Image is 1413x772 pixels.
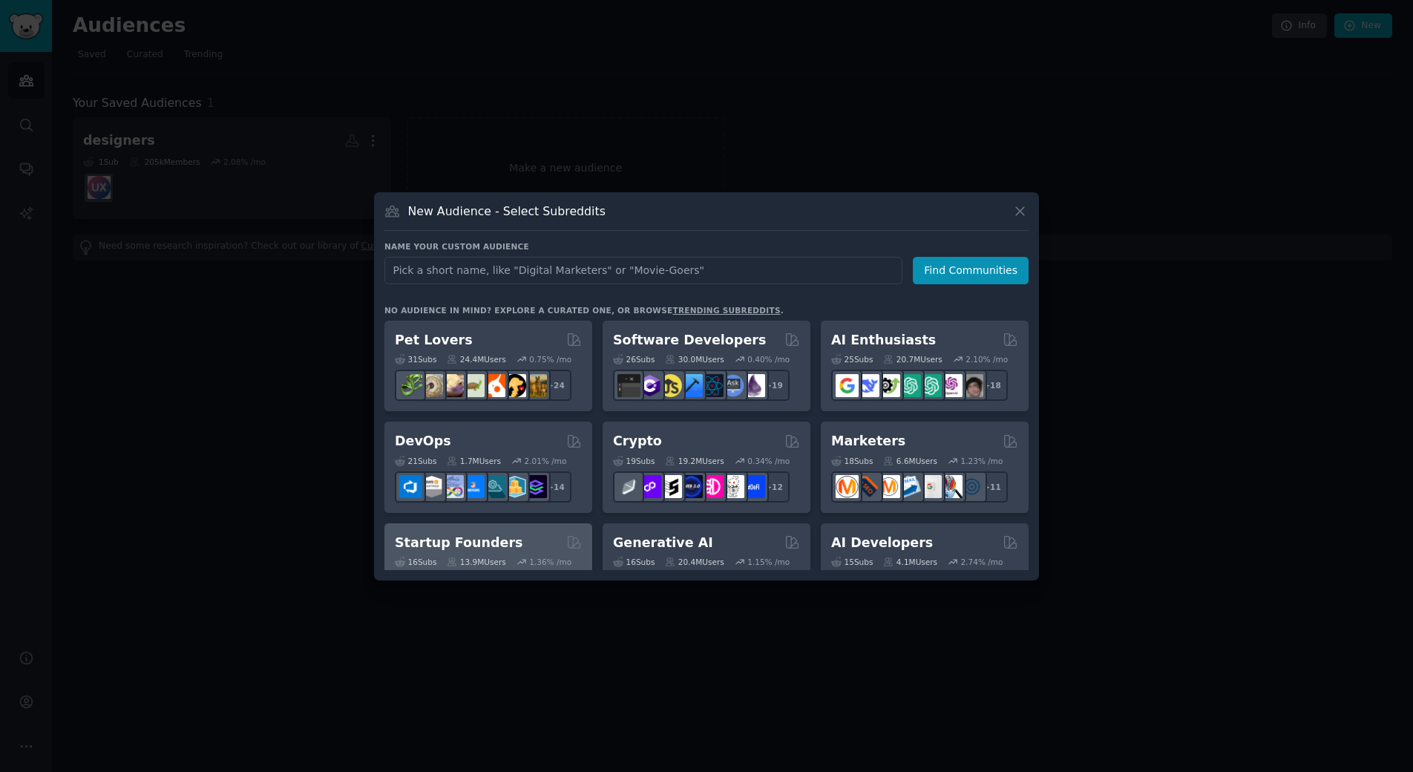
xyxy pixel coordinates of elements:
h2: AI Enthusiasts [831,331,936,350]
img: ballpython [420,374,443,397]
div: + 24 [540,370,571,401]
button: Find Communities [913,257,1029,284]
div: 31 Sub s [395,354,436,364]
div: + 19 [758,370,790,401]
img: ArtificalIntelligence [960,374,983,397]
img: MarketingResearch [940,475,963,498]
div: 6.6M Users [883,456,937,466]
div: 19 Sub s [613,456,655,466]
div: + 14 [540,471,571,503]
img: leopardgeckos [441,374,464,397]
input: Pick a short name, like "Digital Marketers" or "Movie-Goers" [384,257,902,284]
h2: AI Developers [831,534,933,552]
img: OnlineMarketing [960,475,983,498]
div: No audience in mind? Explore a curated one, or browse . [384,305,784,315]
a: trending subreddits [672,306,780,315]
img: DevOpsLinks [462,475,485,498]
div: 0.40 % /mo [747,354,790,364]
img: herpetology [399,374,422,397]
h2: Marketers [831,432,905,451]
img: AItoolsCatalog [877,374,900,397]
div: 30.0M Users [665,354,724,364]
img: googleads [919,475,942,498]
div: + 18 [977,370,1008,401]
img: ethfinance [617,475,640,498]
img: elixir [742,374,765,397]
img: ethstaker [659,475,682,498]
img: CryptoNews [721,475,744,498]
div: 16 Sub s [395,557,436,567]
h2: Crypto [613,432,662,451]
div: 20.7M Users [883,354,942,364]
div: 15 Sub s [831,557,873,567]
img: platformengineering [482,475,505,498]
img: OpenAIDev [940,374,963,397]
img: Docker_DevOps [441,475,464,498]
div: 21 Sub s [395,456,436,466]
img: software [617,374,640,397]
img: web3 [680,475,703,498]
img: 0xPolygon [638,475,661,498]
div: 19.2M Users [665,456,724,466]
img: defiblockchain [701,475,724,498]
div: 2.74 % /mo [961,557,1003,567]
div: 0.75 % /mo [529,354,571,364]
h2: Pet Lovers [395,331,473,350]
img: AskMarketing [877,475,900,498]
h2: Software Developers [613,331,766,350]
img: turtle [462,374,485,397]
div: 26 Sub s [613,354,655,364]
div: 1.23 % /mo [961,456,1003,466]
img: cockatiel [482,374,505,397]
img: PetAdvice [503,374,526,397]
div: 18 Sub s [831,456,873,466]
img: Emailmarketing [898,475,921,498]
img: chatgpt_promptDesign [898,374,921,397]
img: content_marketing [836,475,859,498]
img: azuredevops [399,475,422,498]
div: 2.10 % /mo [966,354,1008,364]
div: 20.4M Users [665,557,724,567]
h2: Startup Founders [395,534,522,552]
div: 2.01 % /mo [525,456,567,466]
div: + 12 [758,471,790,503]
img: DeepSeek [856,374,879,397]
div: + 11 [977,471,1008,503]
div: 1.7M Users [447,456,501,466]
img: csharp [638,374,661,397]
div: 13.9M Users [447,557,505,567]
h3: Name your custom audience [384,241,1029,252]
img: AWS_Certified_Experts [420,475,443,498]
img: chatgpt_prompts_ [919,374,942,397]
img: GoogleGeminiAI [836,374,859,397]
img: reactnative [701,374,724,397]
h2: DevOps [395,432,451,451]
div: 16 Sub s [613,557,655,567]
div: 0.34 % /mo [747,456,790,466]
div: 4.1M Users [883,557,937,567]
img: dogbreed [524,374,547,397]
img: AskComputerScience [721,374,744,397]
img: iOSProgramming [680,374,703,397]
div: 1.36 % /mo [529,557,571,567]
img: defi_ [742,475,765,498]
div: 25 Sub s [831,354,873,364]
div: 24.4M Users [447,354,505,364]
img: aws_cdk [503,475,526,498]
img: bigseo [856,475,879,498]
div: 1.15 % /mo [747,557,790,567]
h2: Generative AI [613,534,713,552]
img: learnjavascript [659,374,682,397]
h3: New Audience - Select Subreddits [408,203,606,219]
img: PlatformEngineers [524,475,547,498]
